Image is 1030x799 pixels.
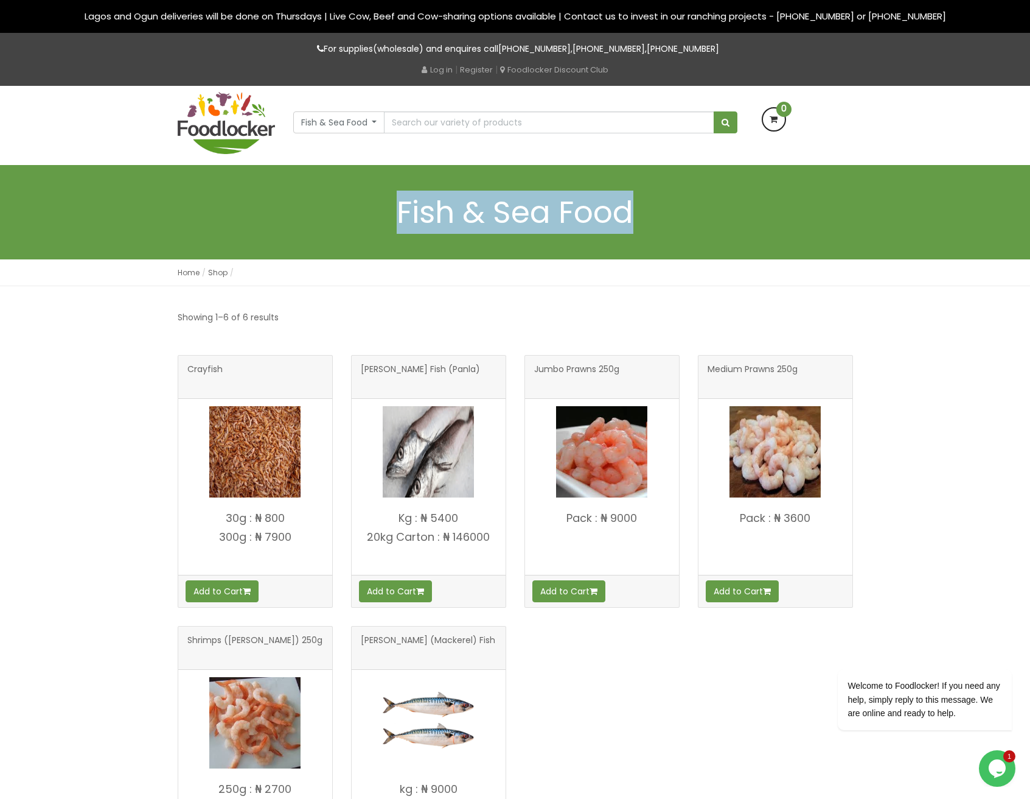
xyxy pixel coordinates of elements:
p: For supplies(wholesale) and enquires call , , [178,42,853,56]
img: Shrimps (Perez) 250g [209,677,301,769]
a: Home [178,267,200,278]
span: [PERSON_NAME] (Mackerel) Fish [361,636,495,660]
a: [PHONE_NUMBER] [647,43,719,55]
button: Add to Cart [706,580,779,602]
span: | [455,63,458,76]
p: 20kg Carton : ₦ 146000 [352,531,506,543]
a: Foodlocker Discount Club [500,64,608,76]
img: Crayfish [209,406,301,498]
h1: Fish & Sea Food [178,195,853,229]
iframe: chat widget [799,559,1018,744]
p: Showing 1–6 of 6 results [178,311,279,325]
iframe: chat widget [979,750,1018,787]
img: Jumbo Prawns 250g [556,406,647,498]
a: Register [460,64,493,76]
p: Pack : ₦ 3600 [698,512,852,524]
p: 300g : ₦ 7900 [178,531,332,543]
p: Kg : ₦ 5400 [352,512,506,524]
button: Add to Cart [359,580,432,602]
i: Add to cart [763,587,771,596]
a: [PHONE_NUMBER] [572,43,645,55]
p: Pack : ₦ 9000 [525,512,679,524]
p: kg : ₦ 9000 [352,783,506,795]
img: Titus (Mackerel) Fish [383,677,474,769]
button: Fish & Sea Food [293,111,385,133]
p: 250g : ₦ 2700 [178,783,332,795]
img: Medium Prawns 250g [729,406,821,498]
span: Lagos and Ogun deliveries will be done on Thursdays | Live Cow, Beef and Cow-sharing options avai... [85,10,946,23]
i: Add to cart [590,587,597,596]
a: [PHONE_NUMBER] [498,43,571,55]
a: Shop [208,267,228,278]
i: Add to cart [243,587,251,596]
span: | [495,63,498,76]
img: Hake Fish (Panla) [383,406,474,498]
span: Medium Prawns 250g [708,365,798,389]
img: FoodLocker [178,92,275,154]
span: Shrimps ([PERSON_NAME]) 250g [187,636,322,660]
a: Log in [422,64,453,76]
button: Add to Cart [532,580,605,602]
i: Add to cart [416,587,424,596]
span: Jumbo Prawns 250g [534,365,619,389]
span: 0 [776,102,792,117]
span: [PERSON_NAME] Fish (Panla) [361,365,480,389]
button: Add to Cart [186,580,259,602]
input: Search our variety of products [384,111,714,133]
span: Crayfish [187,365,223,389]
p: 30g : ₦ 800 [178,512,332,524]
